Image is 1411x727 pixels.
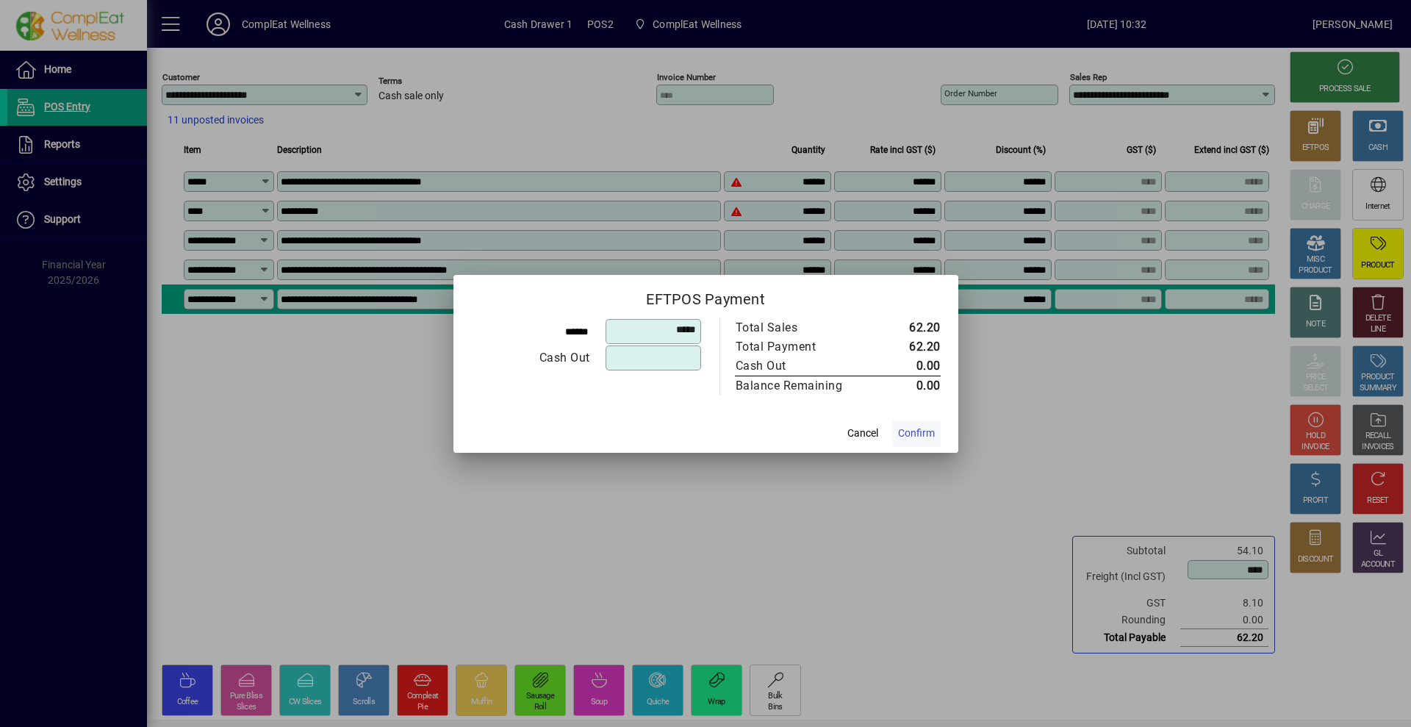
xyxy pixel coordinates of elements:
[472,349,590,367] div: Cash Out
[453,275,958,318] h2: EFTPOS Payment
[892,420,941,447] button: Confirm
[874,337,941,357] td: 62.20
[874,376,941,395] td: 0.00
[735,337,874,357] td: Total Payment
[874,357,941,376] td: 0.00
[874,318,941,337] td: 62.20
[847,426,878,441] span: Cancel
[735,318,874,337] td: Total Sales
[736,357,859,375] div: Cash Out
[898,426,935,441] span: Confirm
[736,377,859,395] div: Balance Remaining
[839,420,886,447] button: Cancel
